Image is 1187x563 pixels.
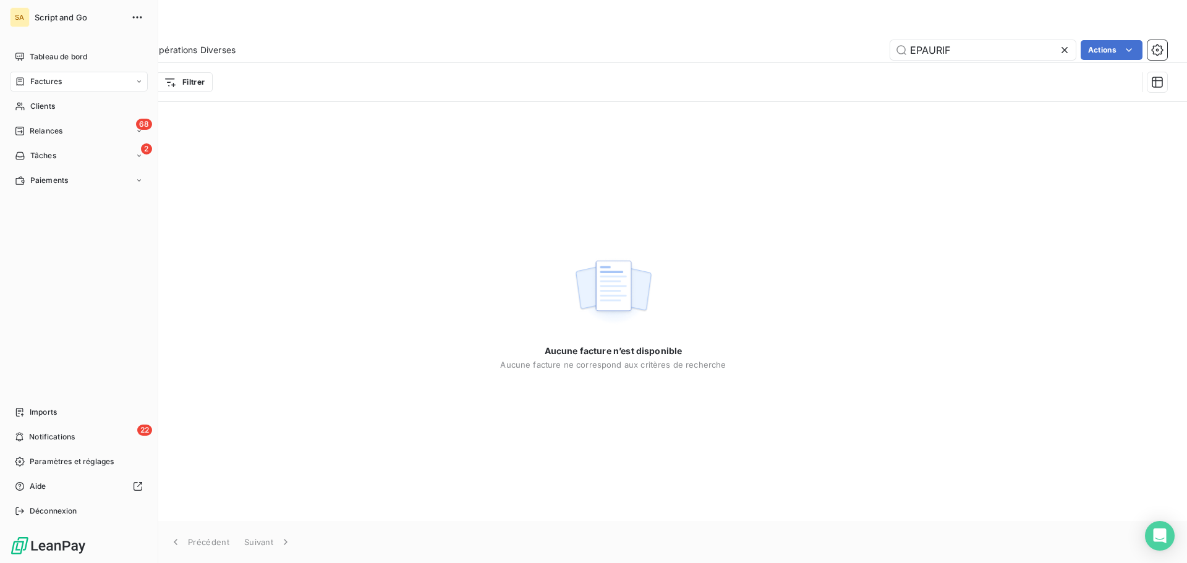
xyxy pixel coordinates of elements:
[30,175,68,186] span: Paiements
[890,40,1076,60] input: Rechercher
[574,253,653,330] img: empty state
[141,143,152,155] span: 2
[30,51,87,62] span: Tableau de bord
[30,506,77,517] span: Déconnexion
[10,476,148,496] a: Aide
[152,44,236,56] span: Opérations Diverses
[30,407,57,418] span: Imports
[156,72,213,92] button: Filtrer
[35,12,124,22] span: Script and Go
[10,7,30,27] div: SA
[30,125,62,137] span: Relances
[1081,40,1142,60] button: Actions
[1145,521,1175,551] div: Open Intercom Messenger
[29,431,75,442] span: Notifications
[30,76,62,87] span: Factures
[10,536,87,556] img: Logo LeanPay
[30,456,114,467] span: Paramètres et réglages
[500,360,726,370] span: Aucune facture ne correspond aux critères de recherche
[30,101,55,112] span: Clients
[237,529,299,555] button: Suivant
[30,481,46,492] span: Aide
[136,119,152,130] span: 68
[545,345,683,357] span: Aucune facture n’est disponible
[162,529,237,555] button: Précédent
[137,425,152,436] span: 22
[30,150,56,161] span: Tâches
